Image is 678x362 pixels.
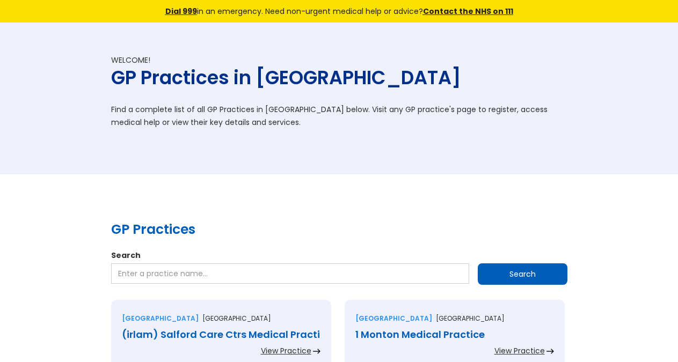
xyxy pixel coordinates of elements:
[355,329,554,340] div: 1 Monton Medical Practice
[261,345,311,356] div: View Practice
[111,250,567,261] label: Search
[165,6,197,17] a: Dial 999
[494,345,545,356] div: View Practice
[111,55,567,65] div: Welcome!
[122,329,320,340] div: (irlam) Salford Care Ctrs Medical Practi
[92,5,586,17] div: in an emergency. Need non-urgent medical help or advice?
[111,103,567,129] p: Find a complete list of all GP Practices in [GEOGRAPHIC_DATA] below. Visit any GP practice's page...
[423,6,513,17] a: Contact the NHS on 111
[111,65,567,90] h1: GP Practices in [GEOGRAPHIC_DATA]
[111,220,567,239] h2: GP Practices
[436,313,505,324] p: [GEOGRAPHIC_DATA]
[122,313,199,324] div: [GEOGRAPHIC_DATA]
[478,263,567,285] input: Search
[355,313,432,324] div: [GEOGRAPHIC_DATA]
[202,313,271,324] p: [GEOGRAPHIC_DATA]
[111,263,469,284] input: Enter a practice name…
